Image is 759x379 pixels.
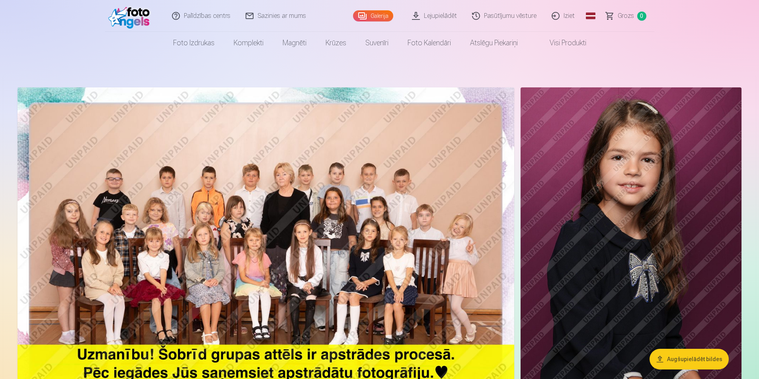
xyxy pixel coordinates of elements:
[618,11,634,21] span: Grozs
[316,32,356,54] a: Krūzes
[398,32,460,54] a: Foto kalendāri
[108,3,154,29] img: /fa1
[650,349,729,369] button: Augšupielādēt bildes
[460,32,527,54] a: Atslēgu piekariņi
[353,10,393,21] a: Galerija
[356,32,398,54] a: Suvenīri
[164,32,224,54] a: Foto izdrukas
[273,32,316,54] a: Magnēti
[527,32,596,54] a: Visi produkti
[224,32,273,54] a: Komplekti
[637,12,646,21] span: 0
